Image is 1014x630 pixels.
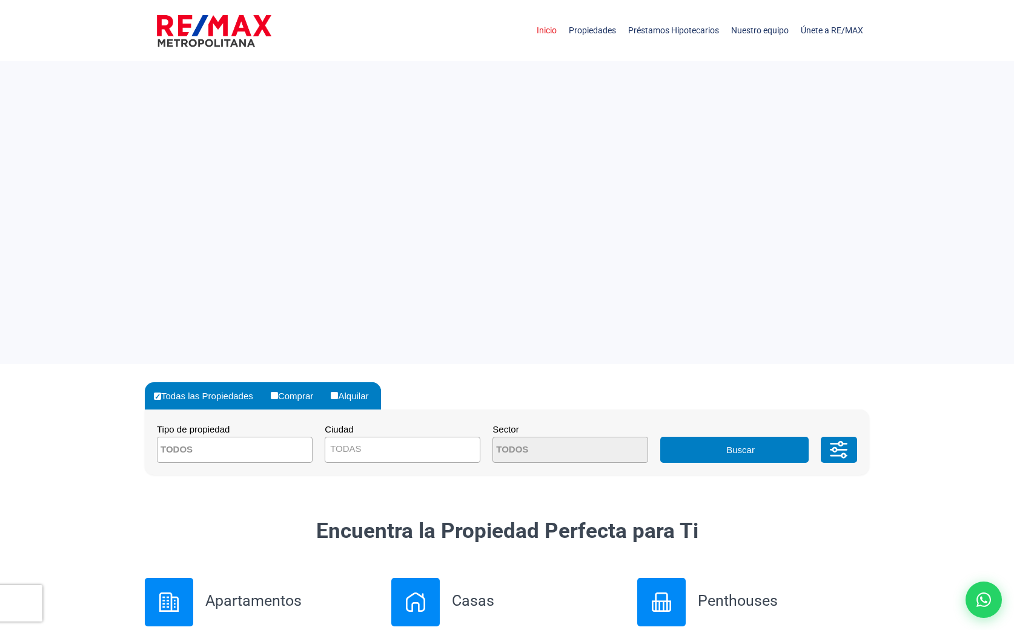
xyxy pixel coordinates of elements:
[795,12,869,48] span: Únete a RE/MAX
[205,590,377,611] h3: Apartamentos
[151,382,265,409] label: Todas las Propiedades
[157,13,271,49] img: remax-metropolitana-logo
[331,392,338,399] input: Alquilar
[325,440,480,457] span: TODAS
[316,519,698,543] strong: Encuentra la Propiedad Perfecta para Ti
[622,12,725,48] span: Préstamos Hipotecarios
[157,424,230,434] span: Tipo de propiedad
[725,12,795,48] span: Nuestro equipo
[328,382,380,409] label: Alquilar
[492,424,519,434] span: Sector
[563,12,622,48] span: Propiedades
[157,437,275,463] textarea: Search
[330,443,361,454] span: TODAS
[493,437,611,463] textarea: Search
[698,590,869,611] h3: Penthouses
[325,424,354,434] span: Ciudad
[325,437,480,463] span: TODAS
[154,393,161,400] input: Todas las Propiedades
[452,590,623,611] h3: Casas
[145,578,377,626] a: Apartamentos
[268,382,325,409] label: Comprar
[660,437,808,463] button: Buscar
[637,578,869,626] a: Penthouses
[271,392,278,399] input: Comprar
[531,12,563,48] span: Inicio
[391,578,623,626] a: Casas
